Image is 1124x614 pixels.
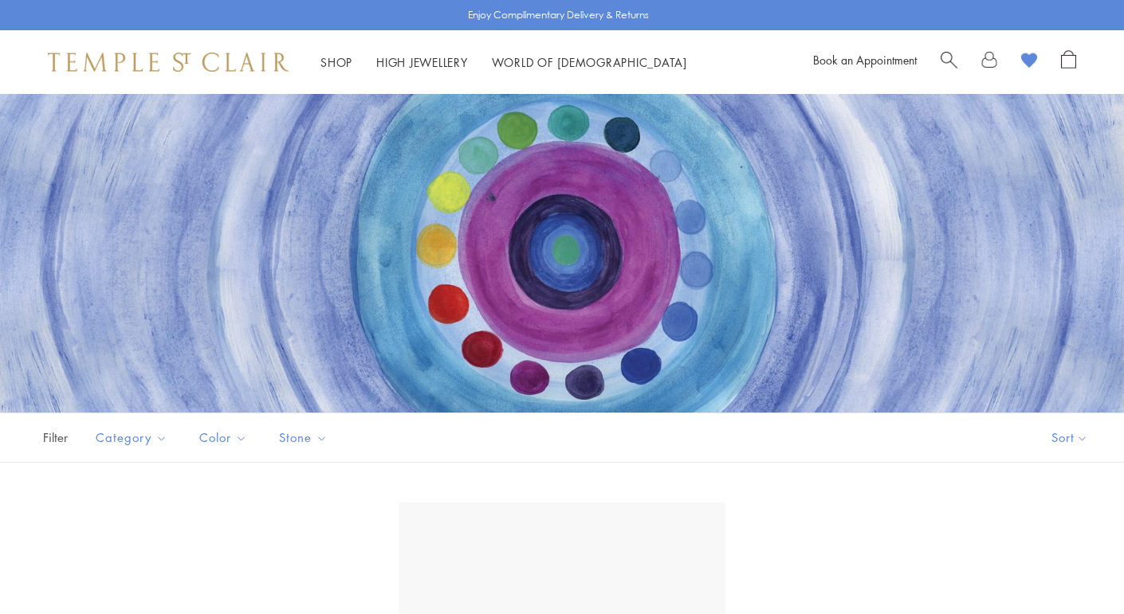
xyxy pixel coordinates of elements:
a: Open Shopping Bag [1061,50,1076,74]
button: Category [84,420,179,456]
p: Enjoy Complimentary Delivery & Returns [468,7,649,23]
a: ShopShop [320,54,352,70]
span: Category [88,428,179,448]
a: World of [DEMOGRAPHIC_DATA]World of [DEMOGRAPHIC_DATA] [492,54,687,70]
a: View Wishlist [1021,50,1037,74]
span: Stone [271,428,340,448]
a: High JewelleryHigh Jewellery [376,54,468,70]
a: Book an Appointment [813,52,917,68]
a: Search [941,50,957,74]
button: Show sort by [1016,413,1124,462]
img: Temple St. Clair [48,53,289,72]
button: Stone [267,420,340,456]
nav: Main navigation [320,53,687,72]
button: Color [187,420,259,456]
span: Color [191,428,259,448]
